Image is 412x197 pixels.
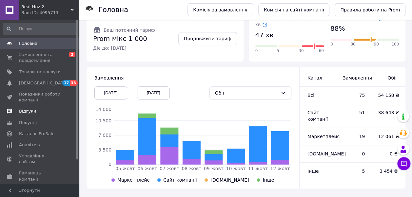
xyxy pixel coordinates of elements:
[19,41,37,46] span: Головна
[178,32,237,45] a: Продовжити тариф
[391,42,399,47] span: 100
[62,80,70,86] span: 17
[350,42,355,47] span: 80
[19,52,61,63] span: Замовлення та повідомлення
[378,75,398,81] span: Обіг
[343,168,365,174] span: 5
[21,10,79,16] div: Ваш ID: 4095713
[319,48,324,54] span: 60
[104,27,155,33] span: Ваш поточний тариф
[343,92,365,98] span: 75
[98,6,128,14] h1: Головна
[335,3,405,16] a: Правила роботи на Prom
[94,75,124,81] span: Замовлення
[19,91,61,103] span: Показники роботи компанії
[137,166,157,171] tspan: 06 жовт
[137,86,170,99] div: [DATE]
[378,92,398,98] span: 54 158 ₴
[163,177,197,183] span: Сайт компанії
[343,133,365,140] span: 19
[307,134,340,139] span: Маркетплейс
[117,177,149,183] span: Маркетплейс
[397,157,410,170] button: Чат з покупцем
[182,166,201,171] tspan: 08 жовт
[19,80,68,86] span: [DEMOGRAPHIC_DATA]
[263,177,274,183] span: Інше
[93,34,155,44] span: Prom мікс 1 000
[378,109,398,116] span: 38 643 ₴
[3,23,77,35] input: Пошук
[307,75,322,81] span: Канал
[98,133,111,138] tspan: 7 000
[70,80,77,86] span: 38
[95,118,111,123] tspan: 10 500
[115,166,135,171] tspan: 05 жовт
[19,153,61,165] span: Управління сайтом
[307,169,319,174] span: Інше
[226,166,245,171] tspan: 10 жовт
[374,42,379,47] span: 90
[330,24,345,33] span: 88%
[270,166,290,171] tspan: 12 жовт
[378,151,398,157] span: 0 ₴
[255,30,273,40] span: 47 хв
[299,48,304,54] span: 30
[277,48,279,54] span: 5
[307,151,346,156] span: [DOMAIN_NAME]
[94,86,127,99] div: [DATE]
[255,48,258,54] span: 0
[21,4,70,10] span: Real-Hoz 2
[108,162,111,167] tspan: 0
[307,93,314,98] span: Всi
[307,110,328,122] span: Сайт компанії
[19,108,36,114] span: Відгуки
[343,151,365,157] span: 0
[378,133,398,140] span: 12 061 ₴
[215,89,278,97] div: Обіг
[98,147,111,152] tspan: 3 500
[187,3,253,16] a: Комісія за замовлення
[19,120,37,126] span: Покупці
[258,3,330,16] a: Комісія на сайті компанії
[93,45,155,51] span: Діє до: [DATE]
[19,69,61,75] span: Товари та послуги
[378,168,398,174] span: 3 454 ₴
[330,42,333,47] span: 0
[19,131,54,137] span: Каталог ProSale
[204,166,224,171] tspan: 09 жовт
[69,52,75,57] span: 2
[19,142,42,148] span: Аналітика
[248,166,268,171] tspan: 11 жовт
[160,166,179,171] tspan: 07 жовт
[343,75,365,81] span: Замовлення
[95,107,111,112] tspan: 14 000
[19,170,61,182] span: Гаманець компанії
[343,109,365,116] span: 51
[210,177,249,183] span: [DOMAIN_NAME]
